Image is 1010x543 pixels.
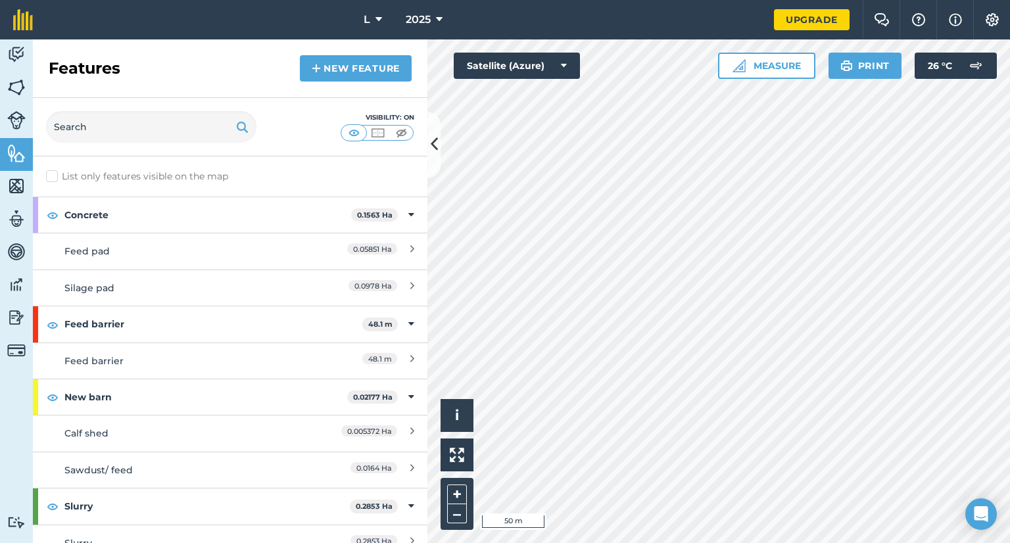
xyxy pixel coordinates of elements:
[718,53,815,79] button: Measure
[49,58,120,79] h2: Features
[7,275,26,295] img: svg+xml;base64,PD94bWwgdmVyc2lvbj0iMS4wIiBlbmNvZGluZz0idXRmLTgiPz4KPCEtLSBHZW5lcmF0b3I6IEFkb2JlIE...
[47,389,59,405] img: svg+xml;base64,PHN2ZyB4bWxucz0iaHR0cDovL3d3dy53My5vcmcvMjAwMC9zdmciIHdpZHRoPSIxOCIgaGVpZ2h0PSIyNC...
[447,484,467,504] button: +
[33,488,427,524] div: Slurry0.2853 Ha
[353,392,393,402] strong: 0.02177 Ha
[450,448,464,462] img: Four arrows, one pointing top left, one top right, one bottom right and the last bottom left
[33,233,427,269] a: Feed pad0.05851 Ha
[349,280,397,291] span: 0.0978 Ha
[393,126,410,139] img: svg+xml;base64,PHN2ZyB4bWxucz0iaHR0cDovL3d3dy53My5vcmcvMjAwMC9zdmciIHdpZHRoPSI1MCIgaGVpZ2h0PSI0MC...
[447,504,467,523] button: –
[33,197,427,233] div: Concrete0.1563 Ha
[33,342,427,379] a: Feed barrier48.1 m
[312,60,321,76] img: svg+xml;base64,PHN2ZyB4bWxucz0iaHR0cDovL3d3dy53My5vcmcvMjAwMC9zdmciIHdpZHRoPSIxNCIgaGVpZ2h0PSIyNC...
[357,210,393,220] strong: 0.1563 Ha
[236,119,249,135] img: svg+xml;base64,PHN2ZyB4bWxucz0iaHR0cDovL3d3dy53My5vcmcvMjAwMC9zdmciIHdpZHRoPSIxOSIgaGVpZ2h0PSIyNC...
[47,498,59,514] img: svg+xml;base64,PHN2ZyB4bWxucz0iaHR0cDovL3d3dy53My5vcmcvMjAwMC9zdmciIHdpZHRoPSIxOCIgaGVpZ2h0PSIyNC...
[64,379,347,415] strong: New barn
[455,407,459,423] span: i
[47,207,59,223] img: svg+xml;base64,PHN2ZyB4bWxucz0iaHR0cDovL3d3dy53My5vcmcvMjAwMC9zdmciIHdpZHRoPSIxOCIgaGVpZ2h0PSIyNC...
[874,13,890,26] img: Two speech bubbles overlapping with the left bubble in the forefront
[829,53,902,79] button: Print
[370,126,386,139] img: svg+xml;base64,PHN2ZyB4bWxucz0iaHR0cDovL3d3dy53My5vcmcvMjAwMC9zdmciIHdpZHRoPSI1MCIgaGVpZ2h0PSI0MC...
[33,306,427,342] div: Feed barrier48.1 m
[840,58,853,74] img: svg+xml;base64,PHN2ZyB4bWxucz0iaHR0cDovL3d3dy53My5vcmcvMjAwMC9zdmciIHdpZHRoPSIxOSIgaGVpZ2h0PSIyNC...
[46,170,228,183] label: List only features visible on the map
[64,244,298,258] div: Feed pad
[7,516,26,529] img: svg+xml;base64,PD94bWwgdmVyc2lvbj0iMS4wIiBlbmNvZGluZz0idXRmLTgiPz4KPCEtLSBHZW5lcmF0b3I6IEFkb2JlIE...
[965,498,997,530] div: Open Intercom Messenger
[454,53,580,79] button: Satellite (Azure)
[7,209,26,229] img: svg+xml;base64,PD94bWwgdmVyc2lvbj0iMS4wIiBlbmNvZGluZz0idXRmLTgiPz4KPCEtLSBHZW5lcmF0b3I6IEFkb2JlIE...
[915,53,997,79] button: 26 °C
[362,353,397,364] span: 48.1 m
[341,425,397,437] span: 0.005372 Ha
[733,59,746,72] img: Ruler icon
[963,53,989,79] img: svg+xml;base64,PD94bWwgdmVyc2lvbj0iMS4wIiBlbmNvZGluZz0idXRmLTgiPz4KPCEtLSBHZW5lcmF0b3I6IEFkb2JlIE...
[64,354,298,368] div: Feed barrier
[64,306,362,342] strong: Feed barrier
[347,243,397,254] span: 0.05851 Ha
[7,78,26,97] img: svg+xml;base64,PHN2ZyB4bWxucz0iaHR0cDovL3d3dy53My5vcmcvMjAwMC9zdmciIHdpZHRoPSI1NiIgaGVpZ2h0PSI2MC...
[368,319,393,329] strong: 48.1 m
[346,126,362,139] img: svg+xml;base64,PHN2ZyB4bWxucz0iaHR0cDovL3d3dy53My5vcmcvMjAwMC9zdmciIHdpZHRoPSI1MCIgaGVpZ2h0PSI0MC...
[7,242,26,262] img: svg+xml;base64,PD94bWwgdmVyc2lvbj0iMS4wIiBlbmNvZGluZz0idXRmLTgiPz4KPCEtLSBHZW5lcmF0b3I6IEFkb2JlIE...
[64,426,298,440] div: Calf shed
[7,176,26,196] img: svg+xml;base64,PHN2ZyB4bWxucz0iaHR0cDovL3d3dy53My5vcmcvMjAwMC9zdmciIHdpZHRoPSI1NiIgaGVpZ2h0PSI2MC...
[356,502,393,511] strong: 0.2853 Ha
[7,143,26,163] img: svg+xml;base64,PHN2ZyB4bWxucz0iaHR0cDovL3d3dy53My5vcmcvMjAwMC9zdmciIHdpZHRoPSI1NiIgaGVpZ2h0PSI2MC...
[64,463,298,477] div: Sawdust/ feed
[350,462,397,473] span: 0.0164 Ha
[406,12,431,28] span: 2025
[774,9,850,30] a: Upgrade
[46,111,256,143] input: Search
[64,488,350,524] strong: Slurry
[13,9,33,30] img: fieldmargin Logo
[64,197,351,233] strong: Concrete
[7,341,26,360] img: svg+xml;base64,PD94bWwgdmVyc2lvbj0iMS4wIiBlbmNvZGluZz0idXRmLTgiPz4KPCEtLSBHZW5lcmF0b3I6IEFkb2JlIE...
[7,308,26,327] img: svg+xml;base64,PD94bWwgdmVyc2lvbj0iMS4wIiBlbmNvZGluZz0idXRmLTgiPz4KPCEtLSBHZW5lcmF0b3I6IEFkb2JlIE...
[300,55,412,82] a: New feature
[33,452,427,488] a: Sawdust/ feed0.0164 Ha
[911,13,926,26] img: A question mark icon
[33,270,427,306] a: Silage pad0.0978 Ha
[341,112,414,123] div: Visibility: On
[364,12,370,28] span: L
[7,111,26,130] img: svg+xml;base64,PD94bWwgdmVyc2lvbj0iMS4wIiBlbmNvZGluZz0idXRmLTgiPz4KPCEtLSBHZW5lcmF0b3I6IEFkb2JlIE...
[47,317,59,333] img: svg+xml;base64,PHN2ZyB4bWxucz0iaHR0cDovL3d3dy53My5vcmcvMjAwMC9zdmciIHdpZHRoPSIxOCIgaGVpZ2h0PSIyNC...
[7,45,26,64] img: svg+xml;base64,PD94bWwgdmVyc2lvbj0iMS4wIiBlbmNvZGluZz0idXRmLTgiPz4KPCEtLSBHZW5lcmF0b3I6IEFkb2JlIE...
[441,399,473,432] button: i
[984,13,1000,26] img: A cog icon
[64,281,298,295] div: Silage pad
[33,415,427,451] a: Calf shed0.005372 Ha
[928,53,952,79] span: 26 ° C
[33,379,427,415] div: New barn0.02177 Ha
[949,12,962,28] img: svg+xml;base64,PHN2ZyB4bWxucz0iaHR0cDovL3d3dy53My5vcmcvMjAwMC9zdmciIHdpZHRoPSIxNyIgaGVpZ2h0PSIxNy...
